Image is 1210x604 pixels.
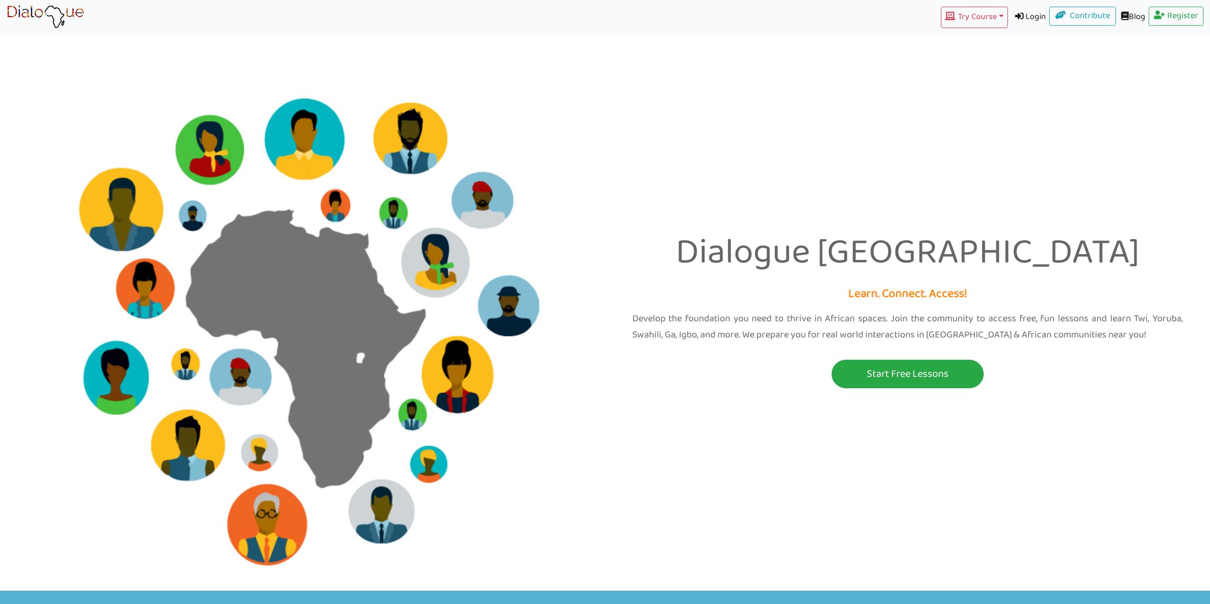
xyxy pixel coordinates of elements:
[941,7,1007,28] button: Try Course
[832,360,984,388] button: Start Free Lessons
[1008,7,1050,28] a: Login
[7,5,84,29] img: learn African language platform app
[834,365,981,383] p: Start Free Lessons
[612,223,1203,284] p: Dialogue [GEOGRAPHIC_DATA]
[1049,7,1116,26] a: Contribute
[612,360,1203,388] a: Start Free Lessons
[632,311,1183,343] p: Develop the foundation you need to thrive in African spaces. Join the community to access free, f...
[1116,7,1149,28] a: Blog
[1149,7,1204,26] a: Register
[612,284,1203,305] p: Learn. Connect. Access!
